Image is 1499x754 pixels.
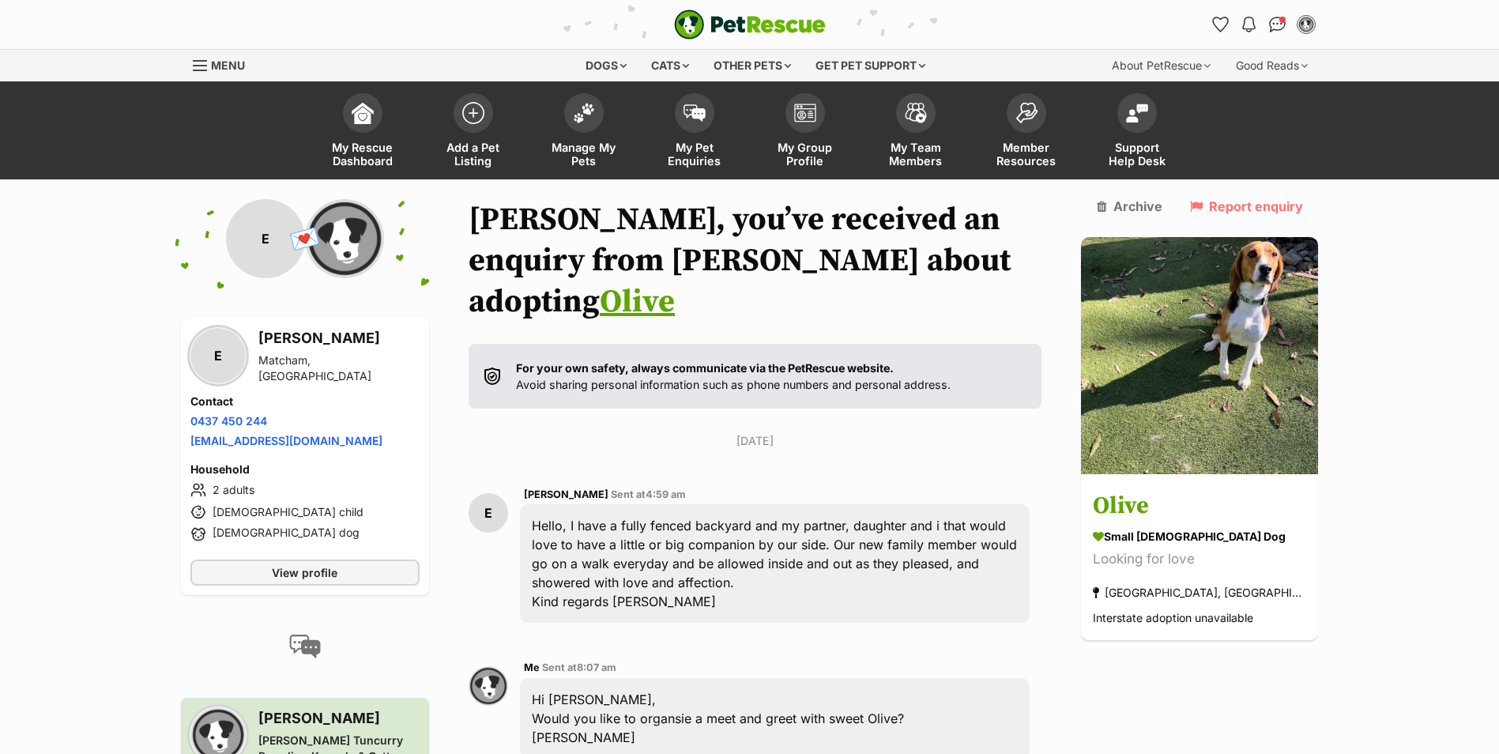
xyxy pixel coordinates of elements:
a: View profile [190,560,420,586]
div: E [469,493,508,533]
a: My Team Members [861,85,971,179]
strong: For your own safety, always communicate via the PetRescue website. [516,361,894,375]
span: Sent at [611,488,686,500]
img: chat-41dd97257d64d25036548639549fe6c8038ab92f7586957e7f3b1b290dea8141.svg [1269,17,1286,32]
span: Menu [211,58,245,72]
img: group-profile-icon-3fa3cf56718a62981997c0bc7e787c4b2cf8bcc04b72c1350f741eb67cf2f40e.svg [794,104,816,123]
h4: Household [190,462,420,477]
div: Get pet support [804,50,936,81]
a: Olive [600,282,675,322]
a: Olive small [DEMOGRAPHIC_DATA] Dog Looking for love [GEOGRAPHIC_DATA], [GEOGRAPHIC_DATA] Intersta... [1081,477,1318,641]
img: Sarah Rollan profile pic [469,666,508,706]
img: help-desk-icon-fdf02630f3aa405de69fd3d07c3f3aa587a6932b1a1747fa1d2bba05be0121f9.svg [1126,104,1148,123]
a: Conversations [1265,12,1290,37]
div: [GEOGRAPHIC_DATA], [GEOGRAPHIC_DATA] [1093,582,1306,604]
img: add-pet-listing-icon-0afa8454b4691262ce3f59096e99ab1cd57d4a30225e0717b998d2c9b9846f56.svg [462,102,484,124]
h3: [PERSON_NAME] [258,327,420,349]
span: Interstate adoption unavailable [1093,612,1253,625]
span: My Team Members [880,141,951,168]
img: conversation-icon-4a6f8262b818ee0b60e3300018af0b2d0b884aa5de6e9bcb8d3d4eeb1a70a7c4.svg [289,635,321,658]
img: notifications-46538b983faf8c2785f20acdc204bb7945ddae34d4c08c2a6579f10ce5e182be.svg [1242,17,1255,32]
h4: Contact [190,394,420,409]
a: Manage My Pets [529,85,639,179]
button: Notifications [1237,12,1262,37]
a: 0437 450 244 [190,414,267,428]
img: Forster Tuncurry Boarding Kennels & Cattery Rescue profile pic [305,199,384,278]
div: Cats [640,50,700,81]
a: Report enquiry [1190,199,1303,213]
span: My Group Profile [770,141,841,168]
span: My Rescue Dashboard [327,141,398,168]
li: [DEMOGRAPHIC_DATA] dog [190,525,420,544]
span: 💌 [287,222,322,256]
span: [PERSON_NAME] [524,488,608,500]
a: Member Resources [971,85,1082,179]
a: PetRescue [674,9,826,40]
button: My account [1294,12,1319,37]
p: Avoid sharing personal information such as phone numbers and personal address. [516,360,951,394]
h1: [PERSON_NAME], you’ve received an enquiry from [PERSON_NAME] about adopting [469,199,1042,322]
a: Menu [193,50,256,78]
a: Add a Pet Listing [418,85,529,179]
img: Olive [1081,237,1318,474]
img: pet-enquiries-icon-7e3ad2cf08bfb03b45e93fb7055b45f3efa6380592205ae92323e6603595dc1f.svg [684,104,706,122]
img: Sarah Rollan profile pic [1298,17,1314,32]
span: My Pet Enquiries [659,141,730,168]
li: [DEMOGRAPHIC_DATA] child [190,503,420,522]
div: E [190,328,246,383]
ul: Account quick links [1208,12,1319,37]
div: Dogs [574,50,638,81]
div: small [DEMOGRAPHIC_DATA] Dog [1093,529,1306,545]
span: Member Resources [991,141,1062,168]
div: E [226,199,305,278]
div: Matcham, [GEOGRAPHIC_DATA] [258,352,420,384]
span: Manage My Pets [548,141,620,168]
p: [DATE] [469,432,1042,449]
a: [EMAIL_ADDRESS][DOMAIN_NAME] [190,434,382,447]
a: My Rescue Dashboard [307,85,418,179]
div: Good Reads [1225,50,1319,81]
a: Support Help Desk [1082,85,1192,179]
img: manage-my-pets-icon-02211641906a0b7f246fdf0571729dbe1e7629f14944591b6c1af311fb30b64b.svg [573,103,595,123]
li: 2 adults [190,481,420,500]
h3: [PERSON_NAME] [258,707,420,729]
a: My Pet Enquiries [639,85,750,179]
div: Other pets [702,50,802,81]
img: logo-e224e6f780fb5917bec1dbf3a21bbac754714ae5b6737aabdf751b685950b380.svg [674,9,826,40]
span: Add a Pet Listing [438,141,509,168]
span: Sent at [542,662,616,673]
div: About PetRescue [1101,50,1222,81]
span: 4:59 am [646,488,686,500]
a: Favourites [1208,12,1233,37]
div: Hello, I have a fully fenced backyard and my partner, daughter and i that would love to have a li... [520,504,1030,623]
span: Support Help Desk [1102,141,1173,168]
img: team-members-icon-5396bd8760b3fe7c0b43da4ab00e1e3bb1a5d9ba89233759b79545d2d3fc5d0d.svg [905,103,927,123]
img: member-resources-icon-8e73f808a243e03378d46382f2149f9095a855e16c252ad45f914b54edf8863c.svg [1015,102,1038,123]
h3: Olive [1093,489,1306,525]
div: Looking for love [1093,549,1306,571]
span: View profile [272,564,337,581]
span: Me [524,662,540,673]
img: dashboard-icon-eb2f2d2d3e046f16d808141f083e7271f6b2e854fb5c12c21221c1fb7104beca.svg [352,102,374,124]
a: Archive [1097,199,1162,213]
span: 8:07 am [577,662,616,673]
a: My Group Profile [750,85,861,179]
